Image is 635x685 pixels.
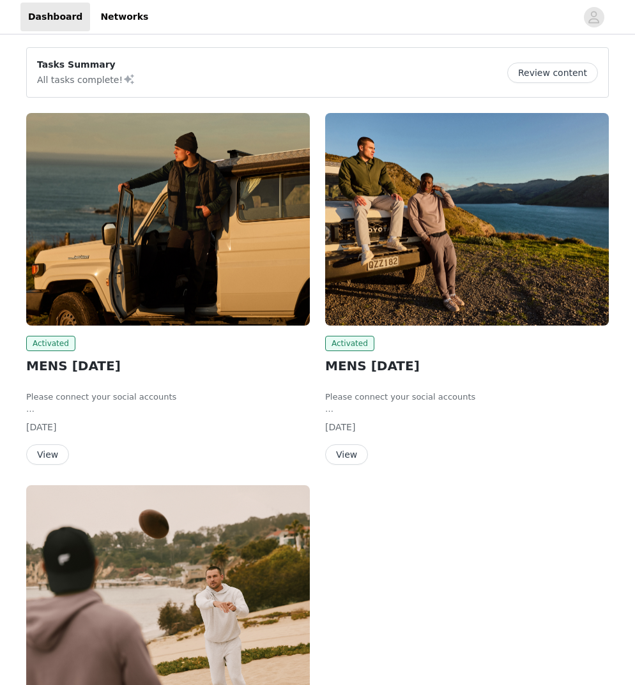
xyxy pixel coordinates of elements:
a: View [325,450,368,460]
p: Tasks Summary [37,58,135,72]
button: View [325,444,368,465]
p: All tasks complete! [37,72,135,87]
h2: MENS [DATE] [26,356,310,375]
li: Please connect your social accounts [325,391,609,403]
span: [DATE] [325,422,355,432]
img: Fabletics [325,113,609,326]
span: Activated [26,336,75,351]
a: View [26,450,69,460]
div: avatar [588,7,600,27]
li: Please connect your social accounts [26,391,310,403]
span: [DATE] [26,422,56,432]
button: View [26,444,69,465]
a: Dashboard [20,3,90,31]
span: Activated [325,336,374,351]
h2: MENS [DATE] [325,356,609,375]
a: Networks [93,3,156,31]
img: Fabletics [26,113,310,326]
button: Review content [507,63,598,83]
